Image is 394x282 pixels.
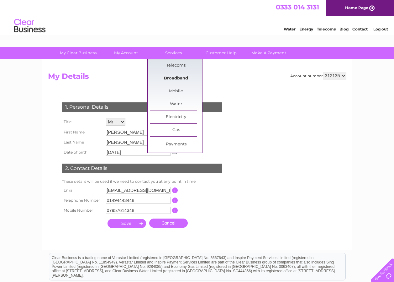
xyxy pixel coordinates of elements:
img: logo.png [14,16,46,35]
input: Information [172,198,178,203]
a: Customer Help [195,47,247,59]
input: Information [172,187,178,193]
div: 2. Contact Details [62,164,222,173]
th: Last Name [60,137,104,147]
th: Email [60,185,104,195]
div: Account number [290,72,346,79]
th: Mobile Number [60,205,104,215]
div: Clear Business is a trading name of Verastar Limited (registered in [GEOGRAPHIC_DATA] No. 3667643... [49,3,345,30]
h2: My Details [48,72,346,84]
a: Electricity [150,111,202,123]
a: Blog [339,27,349,31]
td: These details will be used if we need to contact you at any point in time. [60,178,223,185]
a: My Account [100,47,152,59]
a: Telecoms [317,27,336,31]
a: Payments [150,138,202,151]
a: Mobile [150,85,202,98]
th: First Name [60,127,104,137]
a: Broadband [150,72,202,85]
a: 0333 014 3131 [276,3,319,11]
th: Title [60,117,104,127]
a: Make A Payment [243,47,295,59]
a: Gas [150,124,202,136]
a: Log out [373,27,388,31]
a: Water [284,27,296,31]
input: Information [172,208,178,213]
th: Date of birth [60,147,104,157]
div: 1. Personal Details [62,102,222,112]
input: Submit [108,219,146,228]
a: Water [150,98,202,111]
a: Services [148,47,199,59]
a: Energy [299,27,313,31]
a: My Clear Business [52,47,104,59]
th: Telephone Number [60,195,104,205]
a: Contact [352,27,368,31]
a: Telecoms [150,59,202,72]
a: Cancel [149,219,188,228]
